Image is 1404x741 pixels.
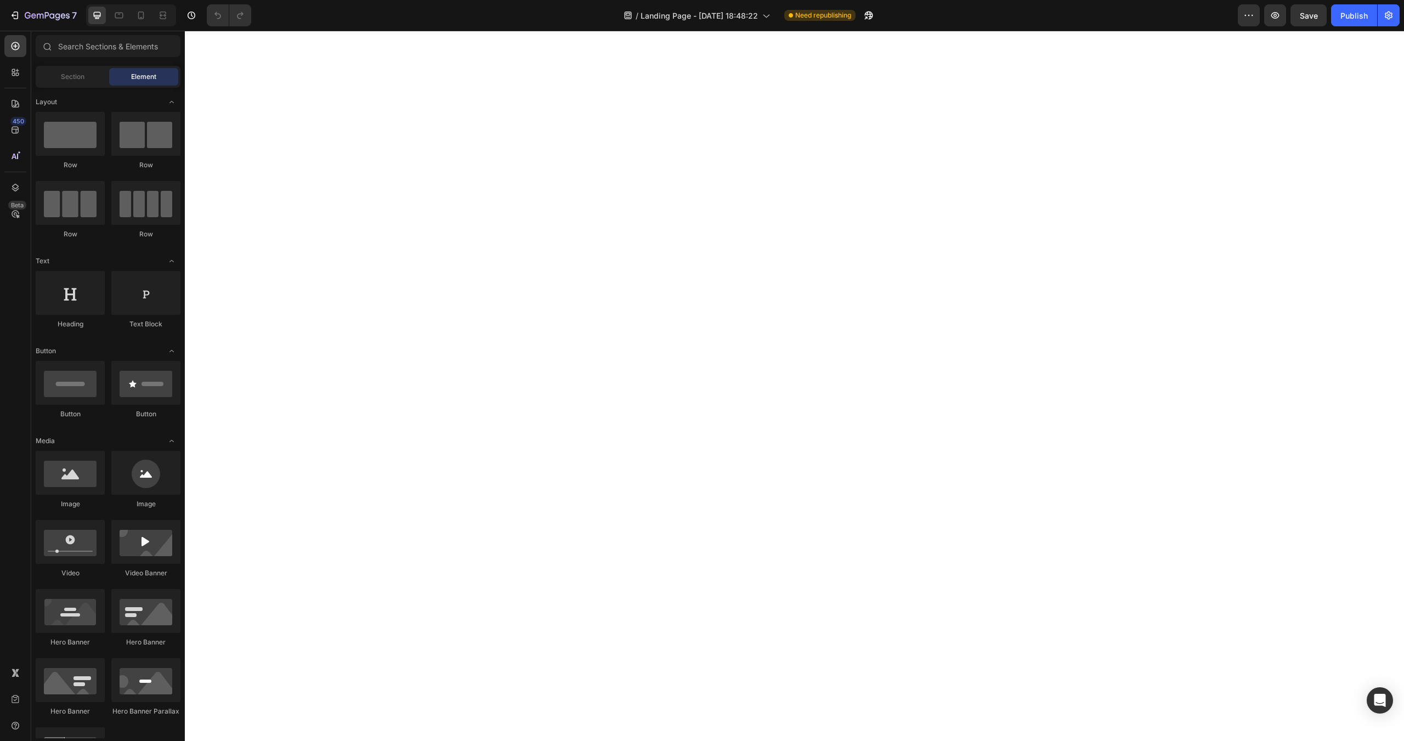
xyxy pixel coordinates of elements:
span: Toggle open [163,432,180,450]
div: Beta [8,201,26,210]
div: Row [36,229,105,239]
p: 7 [72,9,77,22]
div: Hero Banner [36,706,105,716]
span: Toggle open [163,93,180,111]
span: Landing Page - [DATE] 18:48:22 [641,10,758,21]
div: Video Banner [111,568,180,578]
div: Undo/Redo [207,4,251,26]
span: Text [36,256,49,266]
span: Section [61,72,84,82]
button: Save [1290,4,1327,26]
div: Row [36,160,105,170]
button: 7 [4,4,82,26]
div: Heading [36,319,105,329]
div: Text Block [111,319,180,329]
iframe: Design area [185,31,1404,741]
div: Video [36,568,105,578]
div: Hero Banner [111,637,180,647]
div: 450 [10,117,26,126]
div: Open Intercom Messenger [1367,687,1393,714]
div: Row [111,160,180,170]
span: Toggle open [163,252,180,270]
div: Button [36,409,105,419]
span: Element [131,72,156,82]
span: Toggle open [163,342,180,360]
span: Button [36,346,56,356]
button: Publish [1331,4,1377,26]
div: Row [111,229,180,239]
div: Publish [1340,10,1368,21]
span: / [636,10,638,21]
div: Image [36,499,105,509]
span: Save [1300,11,1318,20]
div: Button [111,409,180,419]
span: Need republishing [795,10,851,20]
div: Hero Banner Parallax [111,706,180,716]
span: Layout [36,97,57,107]
div: Image [111,499,180,509]
span: Media [36,436,55,446]
div: Hero Banner [36,637,105,647]
input: Search Sections & Elements [36,35,180,57]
